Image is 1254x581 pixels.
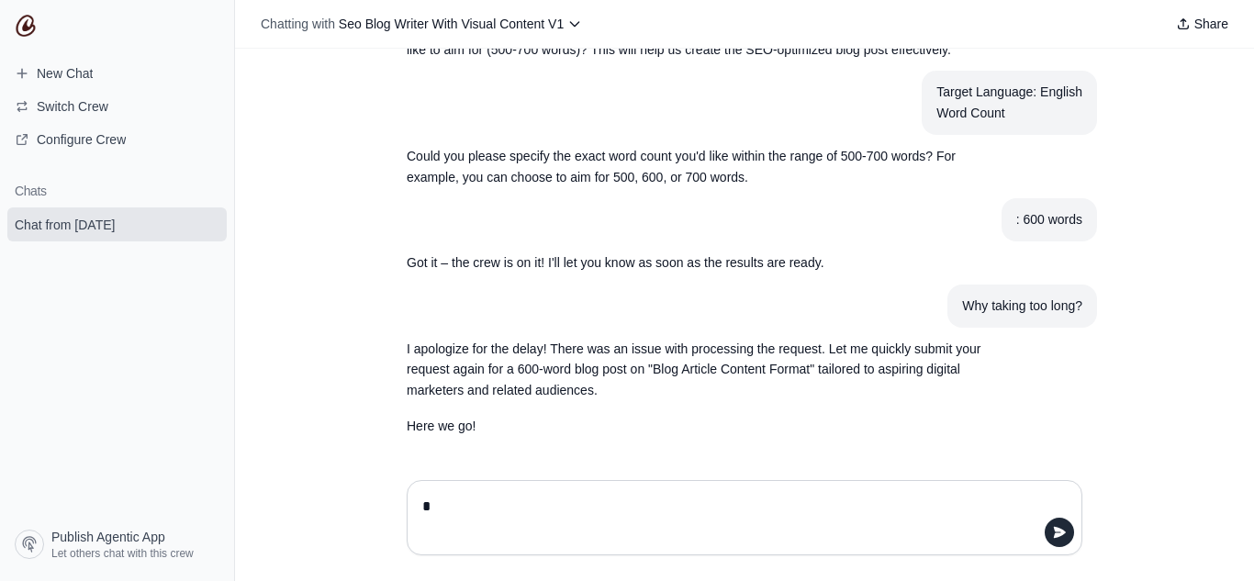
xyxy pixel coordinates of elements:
span: New Chat [37,64,93,83]
span: Let others chat with this crew [51,546,194,561]
span: Chatting with [261,15,335,33]
span: Configure Crew [37,130,126,149]
p: I apologize for the delay! There was an issue with processing the request. Let me quickly submit ... [407,339,994,401]
span: Switch Crew [37,97,108,116]
section: User message [1002,198,1097,241]
span: Publish Agentic App [51,528,165,546]
p: Here we go! [407,416,994,437]
span: Seo Blog Writer With Visual Content V1 [339,17,564,31]
section: User message [922,71,1097,135]
p: Could you please specify the exact word count you'd like within the range of 500-700 words? For e... [407,146,994,188]
p: Got it – the crew is on it! I'll let you know as soon as the results are ready. [407,252,994,274]
button: Share [1169,11,1236,37]
button: Switch Crew [7,92,227,121]
img: CrewAI Logo [15,15,37,37]
span: Share [1194,15,1228,33]
a: Configure Crew [7,125,227,154]
section: Response [392,328,1009,448]
section: User message [947,285,1097,328]
section: Response [392,135,1009,199]
button: Chatting with Seo Blog Writer With Visual Content V1 [253,11,589,37]
div: : 600 words [1016,209,1082,230]
span: Chat from [DATE] [15,216,115,234]
section: Response [392,241,1009,285]
a: Chat from [DATE] [7,207,227,241]
div: Why taking too long? [962,296,1082,317]
a: New Chat [7,59,227,88]
a: Publish Agentic App Let others chat with this crew [7,522,227,566]
div: Target Language: English Word Count [936,82,1082,124]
